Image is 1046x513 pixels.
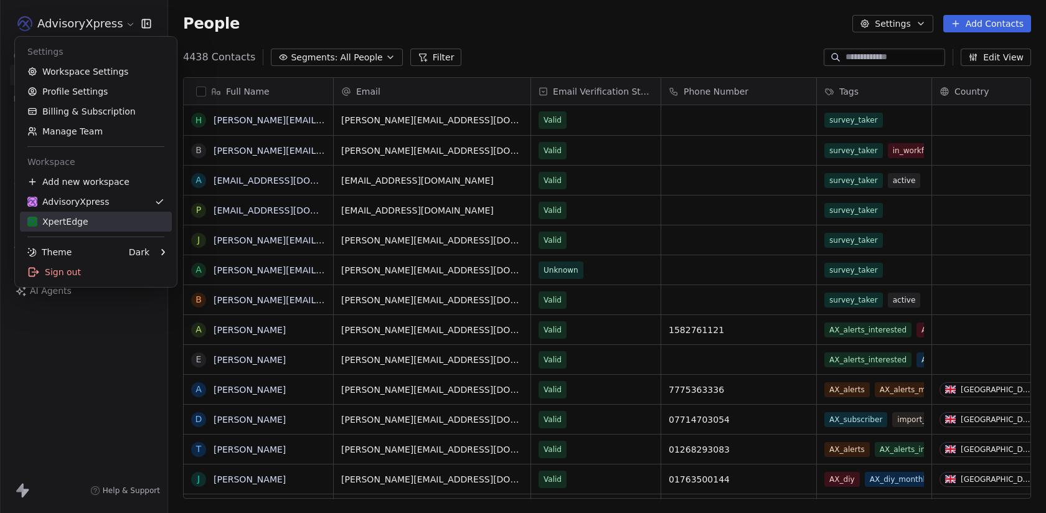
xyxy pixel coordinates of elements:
span: 7775363336 [669,384,809,396]
a: [PERSON_NAME][EMAIL_ADDRESS][DOMAIN_NAME] [214,115,438,125]
span: Valid [544,174,562,187]
span: survey_taker [824,143,883,158]
img: AX_logo_device_1080.png [27,217,37,227]
div: D [196,413,202,426]
span: Valid [544,204,562,217]
div: Full Name [184,78,333,105]
span: AX_alerts_interested [824,322,912,337]
div: Tags [817,78,931,105]
a: [PERSON_NAME][EMAIL_ADDRESS][DOMAIN_NAME] [214,235,438,245]
span: Valid [544,443,562,456]
span: Email Verification Status [553,85,653,98]
span: [PERSON_NAME][EMAIL_ADDRESS][DOMAIN_NAME] [341,144,523,157]
span: Tags [839,85,859,98]
span: Valid [544,114,562,126]
div: [GEOGRAPHIC_DATA] [961,445,1034,454]
div: Phone Number [661,78,816,105]
span: [PERSON_NAME][EMAIL_ADDRESS][DOMAIN_NAME] [341,473,523,486]
span: active [888,293,921,308]
a: [PERSON_NAME] [214,445,286,454]
div: Dark [129,246,149,258]
span: Segments: [291,51,337,64]
span: AI Agents [30,285,72,298]
a: Billing & Subscription [20,101,172,121]
a: [PERSON_NAME][EMAIL_ADDRESS][DOMAIN_NAME] [214,295,438,305]
div: E [196,353,202,366]
span: Tools [9,241,39,260]
span: AX_alerts [824,442,870,457]
span: AX_alerts [824,382,870,397]
span: survey_taker [824,173,883,188]
div: h [196,114,202,127]
span: Valid [544,324,562,336]
div: A [196,383,202,396]
div: p [196,204,201,217]
span: Valid [544,234,562,247]
a: [EMAIL_ADDRESS][DOMAIN_NAME] [214,176,366,186]
span: survey_taker [824,263,883,278]
span: AX_nurture [916,352,968,367]
span: All People [340,51,382,64]
span: AX_alerts_interested [875,442,962,457]
span: AX_alerts_interested [824,352,912,367]
a: [PERSON_NAME] [214,474,286,484]
a: [PERSON_NAME] [214,355,286,365]
span: AX_alerts_monthly [875,382,954,397]
div: b [196,144,202,157]
span: [PERSON_NAME][EMAIL_ADDRESS][DOMAIN_NAME] [341,114,523,126]
img: AX_logo_device_1080.png [27,197,37,207]
a: Profile Settings [20,82,172,101]
span: Valid [544,384,562,396]
img: AX_logo_device_1080.png [17,16,32,31]
span: Country [954,85,989,98]
span: People [183,14,240,33]
span: [PERSON_NAME][EMAIL_ADDRESS][DOMAIN_NAME] [341,443,523,456]
a: [PERSON_NAME][EMAIL_ADDRESS][DOMAIN_NAME] [214,146,438,156]
span: AX_interested [916,322,979,337]
div: Email Verification Status [531,78,661,105]
div: a [196,263,202,276]
span: Sales [9,176,41,195]
div: [GEOGRAPHIC_DATA] [961,475,1034,484]
div: a [196,174,202,187]
div: Email [334,78,530,105]
div: j [197,233,200,247]
span: [EMAIL_ADDRESS][DOMAIN_NAME] [341,204,523,217]
span: Marketing [8,90,59,108]
div: Theme [27,246,72,258]
span: 01268293083 [669,443,809,456]
a: [PERSON_NAME] [214,385,286,395]
span: active [888,173,921,188]
span: 01763500144 [669,473,809,486]
div: J [197,473,200,486]
button: Add Contacts [943,15,1031,32]
span: AdvisoryXpress [37,16,123,32]
a: [EMAIL_ADDRESS][DOMAIN_NAME] [214,205,366,215]
span: AX_subscriber [824,412,887,427]
div: [GEOGRAPHIC_DATA] [961,415,1034,424]
span: [PERSON_NAME][EMAIL_ADDRESS][DOMAIN_NAME] [341,354,523,366]
div: T [196,443,202,456]
span: 1582761121 [669,324,809,336]
div: A [196,323,202,336]
button: Edit View [961,49,1031,66]
div: [GEOGRAPHIC_DATA] [961,385,1034,394]
div: Workspace [20,152,172,172]
span: Valid [544,354,562,366]
span: in_workflow [888,143,942,158]
a: [PERSON_NAME] [214,415,286,425]
span: [PERSON_NAME][EMAIL_ADDRESS][DOMAIN_NAME] [341,264,523,276]
button: Settings [852,15,933,32]
span: Valid [544,144,562,157]
div: AdvisoryXpress [27,195,109,208]
div: XpertEdge [27,215,88,228]
span: [PERSON_NAME][EMAIL_ADDRESS][DOMAIN_NAME] [341,294,523,306]
div: Sign out [20,262,172,282]
span: survey_taker [824,203,883,218]
span: survey_taker [824,293,883,308]
div: Settings [20,42,172,62]
span: 4438 Contacts [183,50,255,65]
a: [PERSON_NAME][EMAIL_ADDRESS][DOMAIN_NAME] [214,265,438,275]
span: survey_taker [824,113,883,128]
span: Valid [544,294,562,306]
